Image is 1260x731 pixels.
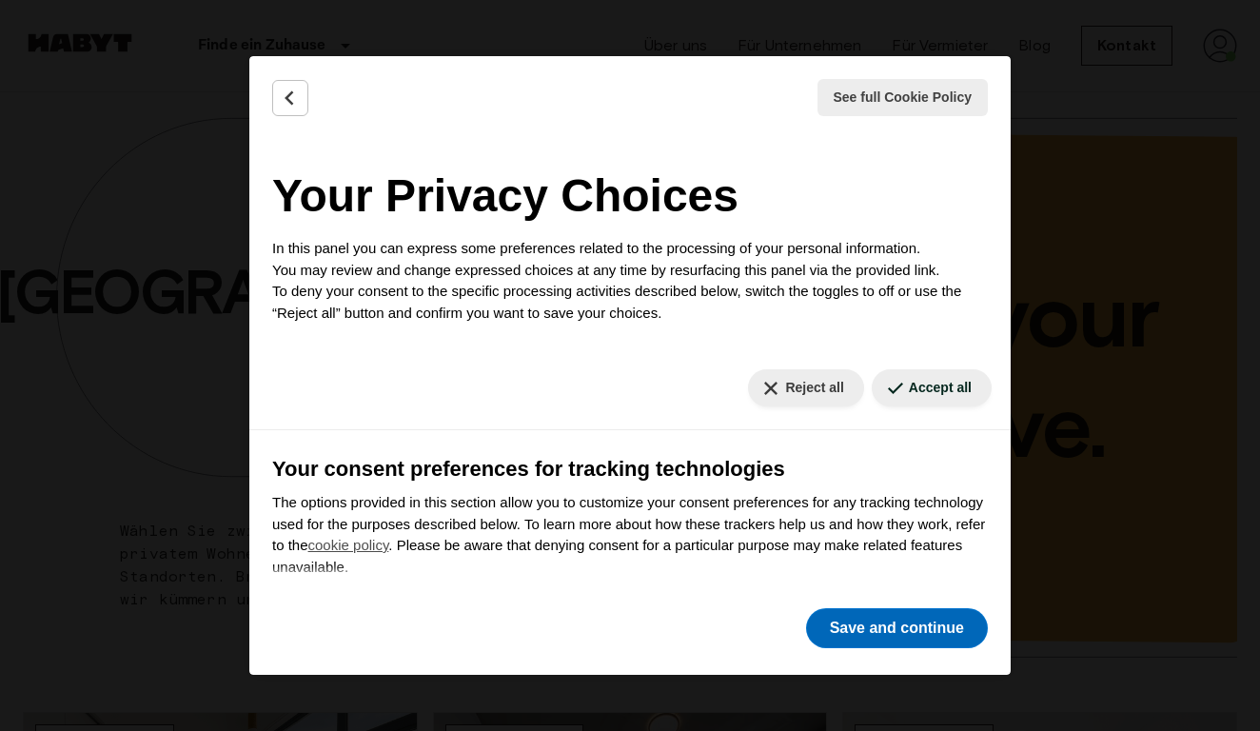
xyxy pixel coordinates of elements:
[817,79,989,116] button: See full Cookie Policy
[806,608,988,648] button: Save and continue
[272,238,988,324] p: In this panel you can express some preferences related to the processing of your personal informa...
[272,80,308,116] button: Back
[872,369,992,406] button: Accept all
[748,369,863,406] button: Reject all
[834,88,973,108] span: See full Cookie Policy
[272,453,988,484] h3: Your consent preferences for tracking technologies
[272,492,988,578] p: The options provided in this section allow you to customize your consent preferences for any trac...
[272,162,988,230] h2: Your Privacy Choices
[308,537,389,553] a: cookie policy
